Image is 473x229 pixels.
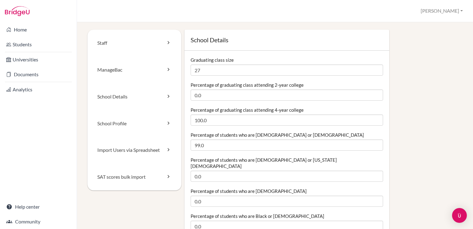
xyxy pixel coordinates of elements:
[191,57,234,63] label: Graduating class size
[1,83,75,96] a: Analytics
[87,137,181,164] a: Import Users via Spreadsheet
[191,213,324,219] label: Percentage of students who are Black or [DEMOGRAPHIC_DATA]
[87,83,181,110] a: School Details
[87,110,181,137] a: School Profile
[191,157,383,169] label: Percentage of students who are [DEMOGRAPHIC_DATA] or [US_STATE][DEMOGRAPHIC_DATA]
[87,56,181,83] a: ManageBac
[191,132,364,138] label: Percentage of students who are [DEMOGRAPHIC_DATA] or [DEMOGRAPHIC_DATA]
[1,215,75,228] a: Community
[452,208,467,223] div: Open Intercom Messenger
[1,201,75,213] a: Help center
[1,38,75,51] a: Students
[87,30,181,56] a: Staff
[1,23,75,36] a: Home
[1,53,75,66] a: Universities
[1,68,75,81] a: Documents
[191,107,304,113] label: Percentage of graduating class attending 4-year college
[191,82,304,88] label: Percentage of graduating class attending 2-year college
[191,188,307,194] label: Percentage of students who are [DEMOGRAPHIC_DATA]
[191,36,383,44] h1: School Details
[5,6,30,16] img: Bridge-U
[87,164,181,190] a: SAT scores bulk import
[418,5,466,17] button: [PERSON_NAME]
